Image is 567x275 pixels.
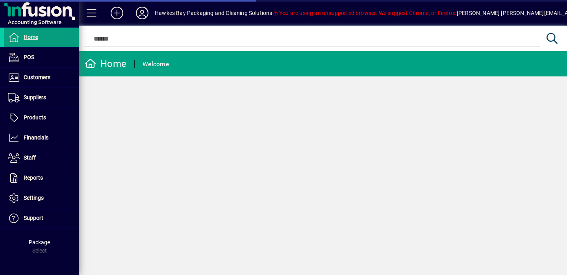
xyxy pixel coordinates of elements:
span: Support [24,215,43,221]
div: Home [85,58,126,70]
span: Home [24,34,38,40]
span: Suppliers [24,94,46,100]
span: Products [24,114,46,121]
a: Reports [4,168,79,188]
a: Settings [4,188,79,208]
a: Financials [4,128,79,148]
button: Profile [130,6,155,20]
span: Package [29,239,50,245]
button: Add [104,6,130,20]
span: POS [24,54,34,60]
span: Customers [24,74,50,80]
div: Hawkes Bay Packaging and Cleaning Solutions [155,7,272,19]
span: Staff [24,154,36,161]
a: Suppliers [4,88,79,108]
a: Products [4,108,79,128]
span: You are using an unsupported browser. We suggest Chrome, or Firefox. [272,10,457,16]
a: Support [4,208,79,228]
span: Settings [24,195,44,201]
span: Reports [24,175,43,181]
div: Welcome [143,58,169,71]
a: Staff [4,148,79,168]
span: Financials [24,134,48,141]
a: Customers [4,68,79,87]
a: POS [4,48,79,67]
